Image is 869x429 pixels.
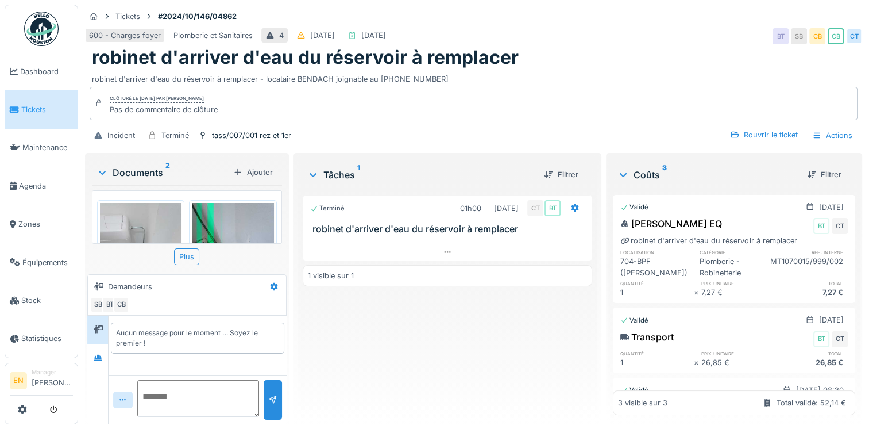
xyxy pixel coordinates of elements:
[89,30,161,41] div: 600 - Charges foyer
[24,12,59,46] img: Badge_color-CXgf-gQk.svg
[21,333,73,344] span: Statistiques
[107,130,135,141] div: Incident
[620,287,694,298] div: 1
[5,167,78,205] a: Agenda
[700,248,770,256] h6: catégorie
[100,203,181,312] img: uznmvcrtstzellv1fxad768bxlqv
[90,297,106,313] div: SB
[192,203,273,312] img: jl78gj1p6v2wilbfy10d8aa25evy
[312,224,587,235] h3: robinet d'arriver d'eau du réservoir à remplacer
[694,357,701,368] div: ×
[92,47,519,68] h1: robinet d'arriver d'eau du réservoir à remplacer
[32,368,73,377] div: Manager
[701,287,775,298] div: 7,27 €
[832,218,848,234] div: CT
[813,331,829,347] div: BT
[701,279,775,287] h6: prix unitaire
[110,104,218,115] div: Pas de commentaire de clôture
[620,217,722,231] div: [PERSON_NAME] EQ
[19,181,73,191] span: Agenda
[494,203,519,214] div: [DATE]
[18,219,73,229] span: Zones
[92,69,855,85] div: robinet d'arriver d'eau du réservoir à remplacer - locataire BENDACH joignable au [PHONE_NUMBER]
[108,281,152,292] div: Demandeurs
[5,52,78,90] a: Dashboard
[701,357,775,368] div: 26,85 €
[20,66,73,77] span: Dashboard
[662,168,667,182] sup: 3
[828,28,844,44] div: CB
[165,166,170,179] sup: 2
[115,11,140,22] div: Tickets
[620,235,797,246] div: robinet d'arriver d'eau du réservoir à remplacer
[460,203,481,214] div: 01h00
[620,202,648,212] div: Validé
[802,167,846,182] div: Filtrer
[701,350,775,357] h6: prix unitaire
[5,90,78,128] a: Tickets
[777,397,846,408] div: Total validé: 52,14 €
[620,279,694,287] h6: quantité
[796,385,844,396] div: [DATE] 08:30
[32,368,73,393] li: [PERSON_NAME]
[22,257,73,268] span: Équipements
[173,30,253,41] div: Plomberie et Sanitaires
[310,30,335,41] div: [DATE]
[21,104,73,115] span: Tickets
[773,28,789,44] div: BT
[310,204,345,213] div: Terminé
[774,350,848,357] h6: total
[791,28,807,44] div: SB
[527,200,543,216] div: CT
[174,248,199,265] div: Plus
[813,218,829,234] div: BT
[102,297,118,313] div: BT
[832,331,848,347] div: CT
[774,279,848,287] h6: total
[774,287,848,298] div: 7,27 €
[161,130,189,141] div: Terminé
[620,350,694,357] h6: quantité
[153,11,241,22] strong: #2024/10/146/04862
[770,256,848,278] div: MT1070015/999/002
[5,243,78,281] a: Équipements
[620,385,648,395] div: Validé
[279,30,284,41] div: 4
[620,316,648,325] div: Validé
[10,372,27,389] li: EN
[5,281,78,319] a: Stock
[212,130,291,141] div: tass/007/001 rez et 1er
[96,166,229,179] div: Documents
[809,28,825,44] div: CB
[5,129,78,167] a: Maintenance
[846,28,862,44] div: CT
[5,320,78,358] a: Statistiques
[618,397,667,408] div: 3 visible sur 3
[620,248,692,256] h6: localisation
[620,256,692,278] div: 704-BPF ([PERSON_NAME])
[544,200,561,216] div: BT
[620,357,694,368] div: 1
[700,256,770,278] div: Plomberie - Robinetterie
[229,164,277,180] div: Ajouter
[774,357,848,368] div: 26,85 €
[116,328,279,348] div: Aucun message pour le moment … Soyez le premier !
[770,248,848,256] h6: ref. interne
[10,368,73,396] a: EN Manager[PERSON_NAME]
[357,168,360,182] sup: 1
[113,297,129,313] div: CB
[539,167,583,182] div: Filtrer
[21,295,73,306] span: Stock
[22,142,73,153] span: Maintenance
[819,315,844,325] div: [DATE]
[819,202,844,213] div: [DATE]
[725,127,802,143] div: Rouvrir le ticket
[308,270,354,281] div: 1 visible sur 1
[307,168,535,182] div: Tâches
[361,30,386,41] div: [DATE]
[617,168,798,182] div: Coûts
[5,205,78,243] a: Zones
[807,127,858,144] div: Actions
[620,330,674,344] div: Transport
[110,95,204,103] div: Clôturé le [DATE] par [PERSON_NAME]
